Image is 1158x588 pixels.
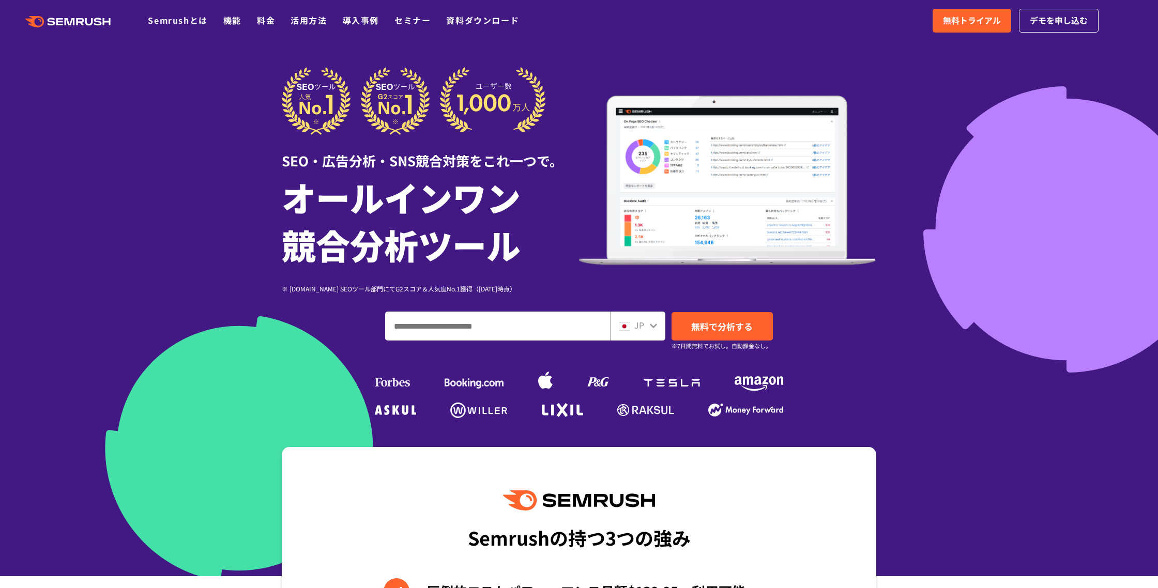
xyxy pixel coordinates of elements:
div: Semrushの持つ3つの強み [468,518,691,556]
img: Semrush [503,490,655,510]
a: デモを申し込む [1019,9,1099,33]
a: 導入事例 [343,14,379,26]
small: ※7日間無料でお試し。自動課金なし。 [672,341,771,351]
a: 料金 [257,14,275,26]
a: Semrushとは [148,14,207,26]
input: ドメイン、キーワードまたはURLを入力してください [386,312,610,340]
a: 資料ダウンロード [446,14,519,26]
span: 無料トライアル [943,14,1001,27]
a: セミナー [394,14,431,26]
span: JP [634,319,644,331]
span: デモを申し込む [1030,14,1088,27]
a: 機能 [223,14,241,26]
a: 無料で分析する [672,312,773,341]
h1: オールインワン 競合分析ツール [282,173,579,268]
a: 無料トライアル [933,9,1011,33]
a: 活用方法 [291,14,327,26]
div: ※ [DOMAIN_NAME] SEOツール部門にてG2スコア＆人気度No.1獲得（[DATE]時点） [282,284,579,293]
div: SEO・広告分析・SNS競合対策をこれ一つで。 [282,135,579,171]
span: 無料で分析する [691,320,753,333]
